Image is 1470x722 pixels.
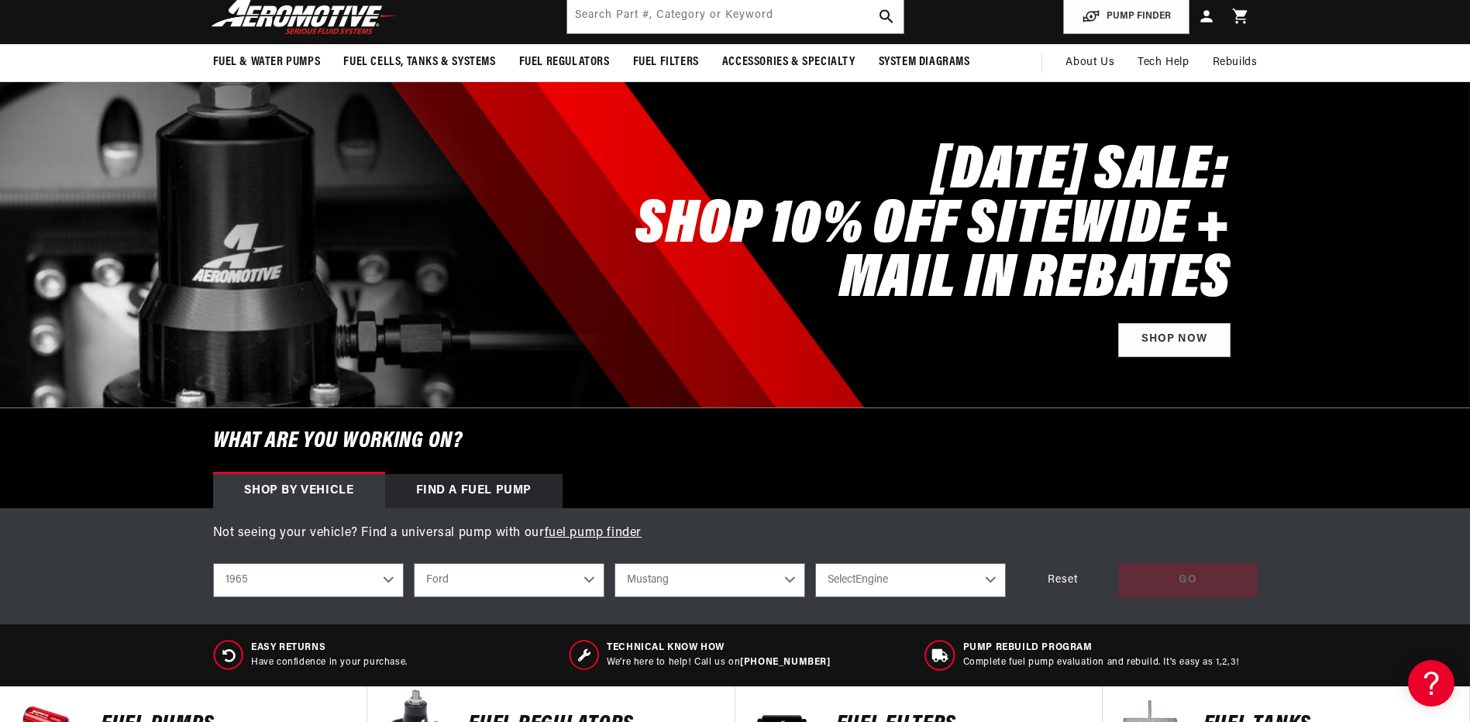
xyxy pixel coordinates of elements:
span: About Us [1065,57,1114,68]
a: Shop Now [1118,323,1231,358]
select: Year [213,563,404,597]
a: fuel pump finder [545,527,642,539]
span: Easy Returns [251,641,408,655]
span: Accessories & Specialty [722,54,855,70]
span: Technical Know How [607,641,830,655]
span: Fuel Regulators [519,54,610,70]
summary: System Diagrams [867,44,982,81]
div: Find a Fuel Pump [385,474,563,508]
span: Fuel Filters [633,54,699,70]
span: Fuel Cells, Tanks & Systems [343,54,495,70]
summary: Accessories & Specialty [711,44,867,81]
summary: Fuel & Water Pumps [201,44,332,81]
a: About Us [1054,44,1126,81]
summary: Fuel Cells, Tanks & Systems [332,44,507,81]
span: System Diagrams [879,54,970,70]
summary: Fuel Filters [621,44,711,81]
select: Make [414,563,604,597]
p: Complete fuel pump evaluation and rebuild. It's easy as 1,2,3! [963,656,1240,669]
h2: [DATE] SALE: SHOP 10% OFF SITEWIDE + MAIL IN REBATES [568,145,1231,308]
span: Rebuilds [1213,54,1258,71]
summary: Tech Help [1126,44,1200,81]
a: [PHONE_NUMBER] [740,658,830,667]
summary: Rebuilds [1201,44,1269,81]
div: Reset [1016,563,1110,598]
select: Model [615,563,805,597]
p: Have confidence in your purchase. [251,656,408,669]
div: Shop by vehicle [213,474,385,508]
summary: Fuel Regulators [508,44,621,81]
p: We’re here to help! Call us on [607,656,830,669]
span: Pump Rebuild program [963,641,1240,655]
span: Fuel & Water Pumps [213,54,321,70]
span: Tech Help [1138,54,1189,71]
select: Engine [815,563,1006,597]
p: Not seeing your vehicle? Find a universal pump with our [213,524,1258,544]
h6: What are you working on? [174,408,1296,474]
